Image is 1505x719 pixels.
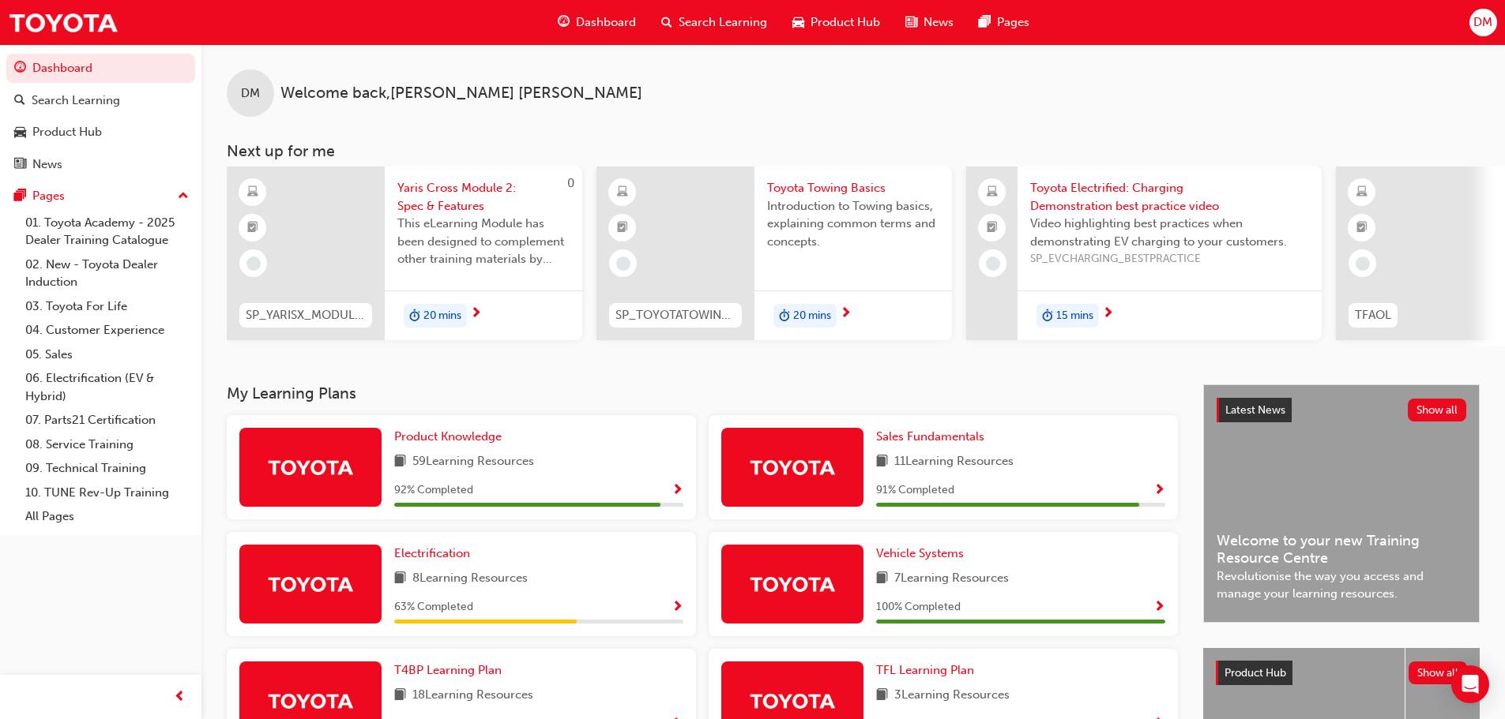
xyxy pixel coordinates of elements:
span: duration-icon [1042,305,1053,326]
a: news-iconNews [893,6,966,39]
span: duration-icon [409,305,420,326]
span: TFL Learning Plan [876,663,974,677]
a: Product Hub [6,118,195,147]
button: DashboardSearch LearningProduct HubNews [6,51,195,182]
span: pages-icon [979,13,991,32]
span: Yaris Cross Module 2: Spec & Features [397,179,570,215]
span: book-icon [876,452,888,472]
span: DM [1473,13,1492,32]
button: Pages [6,182,195,211]
a: car-iconProduct Hub [780,6,893,39]
span: booktick-icon [247,218,258,238]
img: Trak [267,570,354,597]
a: Vehicle Systems [876,545,970,563]
span: 11 Learning Resources [894,452,1014,472]
span: car-icon [14,125,26,140]
a: 06. Electrification (EV & Hybrid) [19,366,195,408]
span: Sales Fundamentals [876,429,984,444]
span: prev-icon [174,687,186,707]
div: Product Hub [32,123,102,141]
span: search-icon [661,13,672,32]
a: 10. TUNE Rev-Up Training [19,481,195,505]
button: Show all [1409,661,1468,684]
span: 0 [567,176,574,190]
img: Trak [8,5,119,40]
span: Dashboard [576,13,636,32]
a: All Pages [19,504,195,529]
span: search-icon [14,94,25,108]
span: Product Hub [1225,666,1286,680]
a: News [6,150,195,179]
span: laptop-icon [987,182,998,203]
span: book-icon [394,569,406,589]
a: Product HubShow all [1216,661,1467,686]
span: 15 mins [1056,307,1093,325]
a: 03. Toyota For Life [19,294,195,319]
button: DM [1469,9,1497,36]
span: SP_YARISX_MODULE_2 [246,306,366,324]
span: TFAOL [1355,306,1391,324]
span: Show Progress [1153,484,1165,498]
span: learningResourceType_ELEARNING-icon [1356,182,1368,203]
span: 20 mins [423,307,461,325]
span: booktick-icon [987,218,998,238]
span: booktick-icon [617,218,628,238]
a: TFL Learning Plan [876,661,980,680]
a: 01. Toyota Academy - 2025 Dealer Training Catalogue [19,211,195,253]
button: Show Progress [672,597,683,617]
a: 07. Parts21 Certification [19,408,195,433]
span: Product Hub [811,13,880,32]
span: T4BP Learning Plan [394,663,502,677]
h3: My Learning Plans [227,384,1178,403]
a: search-iconSearch Learning [649,6,780,39]
span: This eLearning Module has been designed to complement other training materials by serving as a re... [397,215,570,268]
span: learningRecordVerb_NONE-icon [616,257,630,271]
span: learningRecordVerb_NONE-icon [986,257,1000,271]
span: learningRecordVerb_NONE-icon [246,257,261,271]
a: 09. Technical Training [19,456,195,481]
span: SP_EVCHARGING_BESTPRACTICE [1030,250,1309,268]
span: Pages [997,13,1029,32]
a: 08. Service Training [19,433,195,457]
span: Toyota Electrified: Charging Demonstration best practice video [1030,179,1309,215]
span: news-icon [905,13,917,32]
div: Open Intercom Messenger [1451,665,1489,703]
a: Sales Fundamentals [876,428,991,446]
span: Search Learning [679,13,767,32]
span: Product Knowledge [394,429,502,444]
a: 05. Sales [19,343,195,367]
div: Search Learning [32,92,120,110]
a: T4BP Learning Plan [394,661,508,680]
span: next-icon [470,307,482,321]
span: 63 % Completed [394,598,473,616]
a: SP_TOYOTATOWING_0424Toyota Towing BasicsIntroduction to Towing basics, explaining common terms an... [596,167,952,340]
button: Show Progress [1153,481,1165,500]
h3: Next up for me [201,142,1505,160]
span: Introduction to Towing basics, explaining common terms and concepts. [767,197,939,251]
button: Show Progress [672,481,683,500]
span: Show Progress [672,601,683,615]
a: Toyota Electrified: Charging Demonstration best practice videoVideo highlighting best practices w... [966,167,1322,340]
a: Product Knowledge [394,428,508,446]
img: Trak [749,570,836,597]
div: News [32,155,62,174]
span: news-icon [14,158,26,172]
span: 91 % Completed [876,481,954,500]
a: pages-iconPages [966,6,1042,39]
span: Welcome to your new Training Resource Centre [1217,532,1466,567]
a: 04. Customer Experience [19,318,195,343]
div: Pages [32,187,65,205]
a: Electrification [394,545,476,563]
span: Welcome back , [PERSON_NAME] [PERSON_NAME] [280,84,642,103]
span: Revolutionise the way you access and manage your learning resources. [1217,567,1466,603]
span: 3 Learning Resources [894,686,1010,706]
span: car-icon [792,13,804,32]
span: Show Progress [672,484,683,498]
span: 7 Learning Resources [894,569,1009,589]
img: Trak [267,687,354,714]
a: Latest NewsShow allWelcome to your new Training Resource CentreRevolutionise the way you access a... [1203,384,1480,623]
span: 100 % Completed [876,598,961,616]
img: Trak [749,453,836,481]
a: 02. New - Toyota Dealer Induction [19,253,195,294]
